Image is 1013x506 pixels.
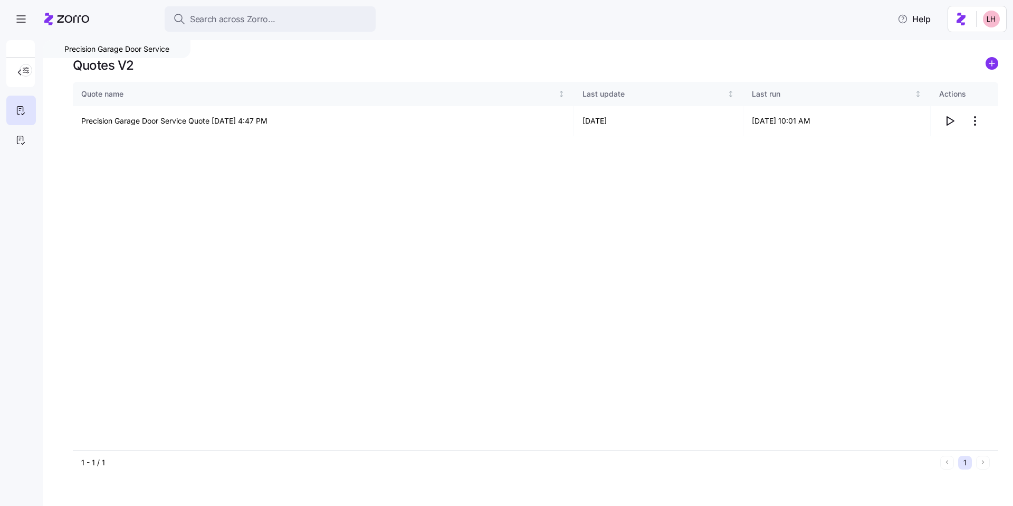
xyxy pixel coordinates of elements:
[889,8,939,30] button: Help
[743,106,931,136] td: [DATE] 10:01 AM
[81,88,556,100] div: Quote name
[73,57,134,73] h1: Quotes V2
[574,106,743,136] td: [DATE]
[558,90,565,98] div: Not sorted
[582,88,725,100] div: Last update
[727,90,734,98] div: Not sorted
[976,456,990,470] button: Next page
[986,57,998,70] svg: add icon
[752,88,912,100] div: Last run
[939,88,990,100] div: Actions
[914,90,922,98] div: Not sorted
[165,6,376,32] button: Search across Zorro...
[940,456,954,470] button: Previous page
[73,82,574,106] th: Quote nameNot sorted
[983,11,1000,27] img: 8ac9784bd0c5ae1e7e1202a2aac67deb
[574,82,743,106] th: Last updateNot sorted
[81,457,936,468] div: 1 - 1 / 1
[43,40,190,58] div: Precision Garage Door Service
[958,456,972,470] button: 1
[73,106,574,136] td: Precision Garage Door Service Quote [DATE] 4:47 PM
[986,57,998,73] a: add icon
[897,13,931,25] span: Help
[190,13,275,26] span: Search across Zorro...
[743,82,931,106] th: Last runNot sorted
